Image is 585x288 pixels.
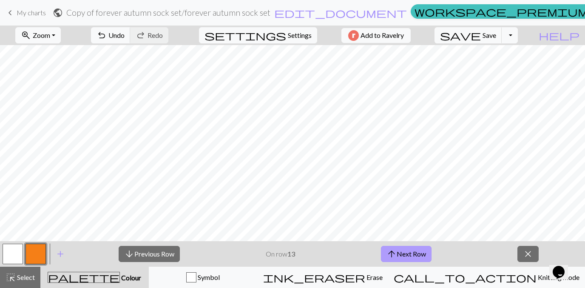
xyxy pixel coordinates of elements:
[287,250,295,258] strong: 13
[55,248,65,260] span: add
[199,27,317,43] button: SettingsSettings
[6,271,16,283] span: highlight_alt
[196,273,220,281] span: Symbol
[53,7,63,19] span: public
[33,31,50,39] span: Zoom
[539,29,579,41] span: help
[149,267,258,288] button: Symbol
[258,267,388,288] button: Erase
[124,248,134,260] span: arrow_downward
[388,267,585,288] button: Knitting mode
[483,31,496,39] span: Save
[119,246,180,262] button: Previous Row
[120,274,141,282] span: Colour
[288,30,312,40] span: Settings
[381,246,432,262] button: Next Row
[97,29,107,41] span: undo
[91,27,131,43] button: Undo
[365,273,383,281] span: Erase
[440,29,481,41] span: save
[40,267,149,288] button: Colour
[361,30,404,41] span: Add to Ravelry
[17,9,46,17] span: My charts
[108,31,125,39] span: Undo
[21,29,31,41] span: zoom_in
[5,7,15,19] span: keyboard_arrow_left
[549,254,576,279] iframe: chat widget
[348,30,359,41] img: Ravelry
[48,271,119,283] span: palette
[5,6,46,20] a: My charts
[204,30,286,40] i: Settings
[341,28,411,43] button: Add to Ravelry
[266,249,295,259] p: On row
[394,271,537,283] span: call_to_action
[537,273,579,281] span: Knitting mode
[204,29,286,41] span: settings
[386,248,397,260] span: arrow_upward
[263,271,365,283] span: ink_eraser
[274,7,407,19] span: edit_document
[15,27,61,43] button: Zoom
[434,27,502,43] button: Save
[16,273,35,281] span: Select
[523,248,533,260] span: close
[66,8,270,17] h2: Copy of forever autumn sock set / forever autumn sock set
